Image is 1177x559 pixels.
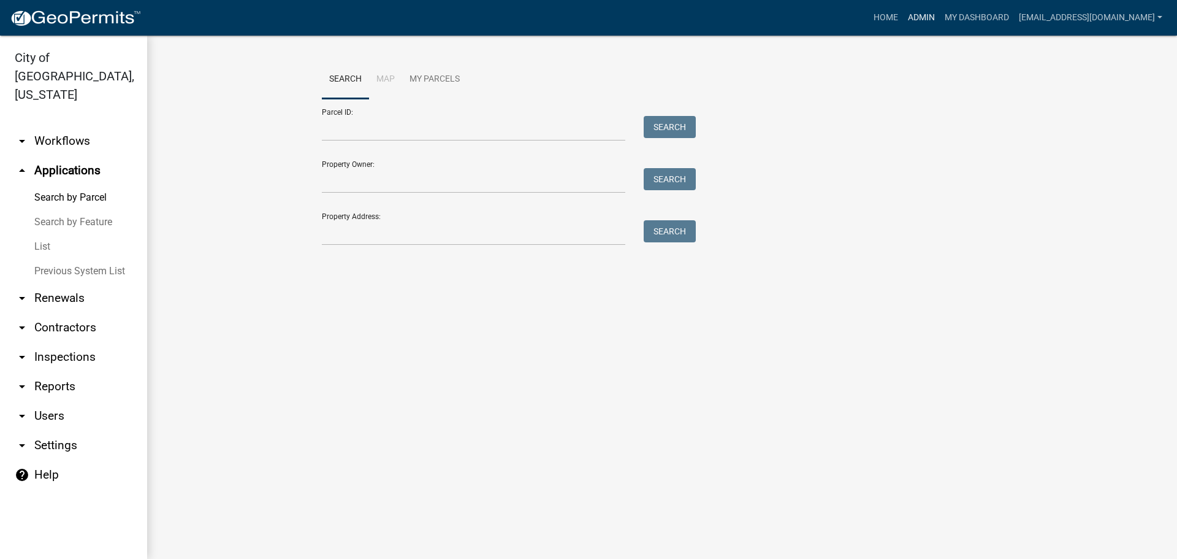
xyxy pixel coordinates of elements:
[644,220,696,242] button: Search
[15,320,29,335] i: arrow_drop_down
[1014,6,1167,29] a: [EMAIL_ADDRESS][DOMAIN_NAME]
[869,6,903,29] a: Home
[15,134,29,148] i: arrow_drop_down
[644,116,696,138] button: Search
[15,468,29,482] i: help
[15,409,29,423] i: arrow_drop_down
[15,438,29,453] i: arrow_drop_down
[644,168,696,190] button: Search
[15,350,29,364] i: arrow_drop_down
[903,6,940,29] a: Admin
[940,6,1014,29] a: My Dashboard
[15,163,29,178] i: arrow_drop_up
[322,60,369,99] a: Search
[15,379,29,394] i: arrow_drop_down
[402,60,467,99] a: My Parcels
[15,291,29,306] i: arrow_drop_down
